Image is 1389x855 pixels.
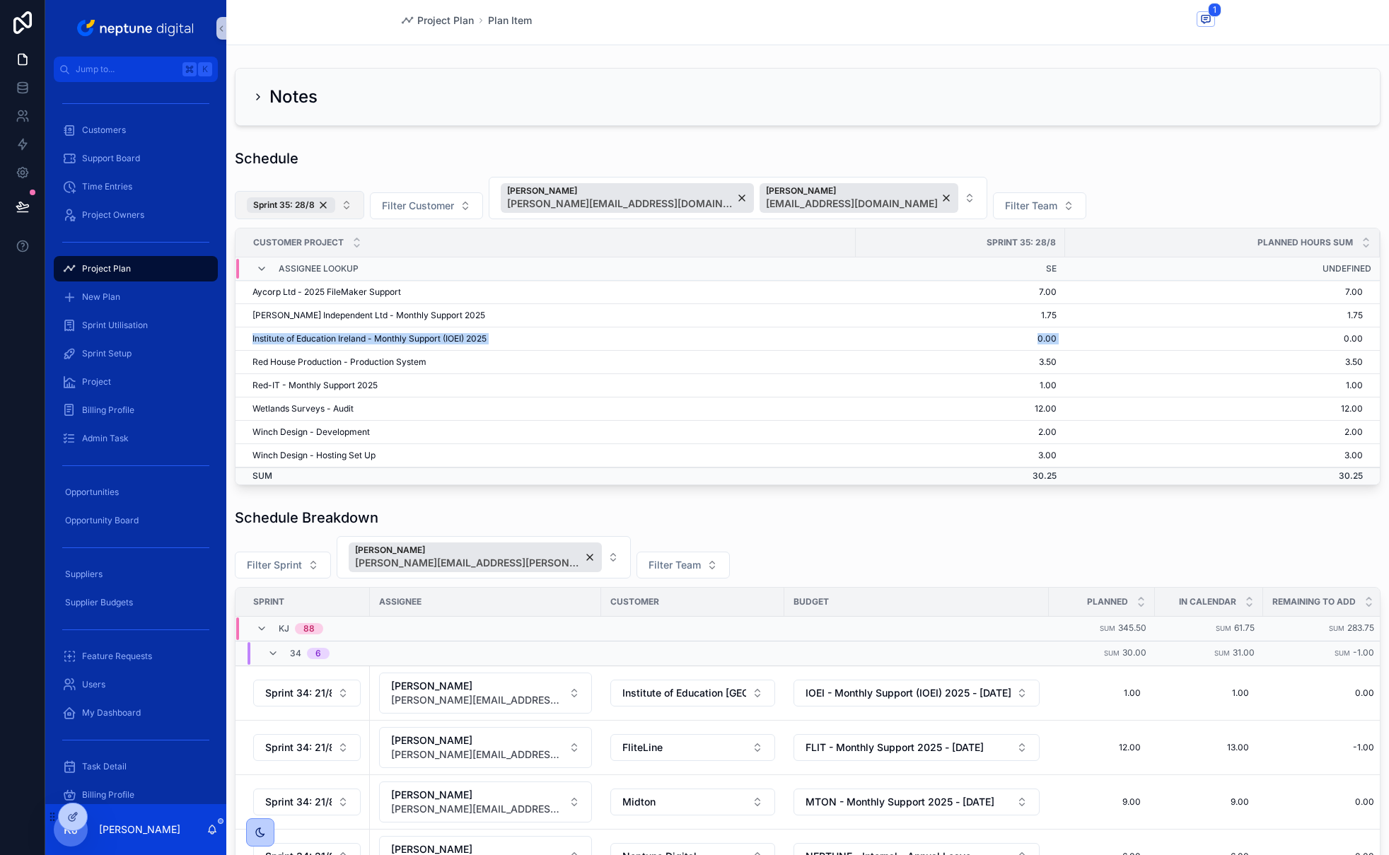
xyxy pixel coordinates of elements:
[1272,687,1374,699] a: 0.00
[610,734,775,761] button: Select Button
[247,558,302,572] span: Filter Sprint
[622,686,746,700] span: Institute of Education [GEOGRAPHIC_DATA]
[265,740,332,755] span: Sprint 34: 21/8
[856,257,1065,281] td: SE
[235,191,364,219] button: Select Button
[391,748,563,762] span: [PERSON_NAME][EMAIL_ADDRESS][PERSON_NAME][DOMAIN_NAME]
[1063,742,1141,753] span: 12.00
[1214,649,1230,657] small: Sum
[54,644,218,669] a: Feature Requests
[1169,687,1249,699] span: 1.00
[265,686,332,700] span: Sprint 34: 21/8
[806,686,1011,700] span: IOEI - Monthly Support (IOEI) 2025 - [DATE]
[303,623,315,634] div: 88
[337,536,631,578] button: Select Button
[253,237,344,248] span: Customer Project
[610,679,776,707] a: Select Button
[1234,622,1255,633] span: 61.75
[253,199,315,211] span: Sprint 35: 28/8
[54,256,218,281] a: Project Plan
[400,13,474,28] a: Project Plan
[269,86,318,108] h2: Notes
[236,327,856,351] td: Institute of Education Ireland - Monthly Support (IOEI) 2025
[54,146,218,171] a: Support Board
[1065,257,1380,281] td: undefined
[806,795,994,809] span: MTON - Monthly Support 2025 - [DATE]
[1163,682,1255,704] a: 1.00
[54,57,218,82] button: Jump to...K
[391,788,563,802] span: [PERSON_NAME]
[54,672,218,697] a: Users
[1065,281,1380,304] td: 7.00
[1197,11,1215,29] button: 1
[1065,467,1380,484] td: 30.25
[82,263,131,274] span: Project Plan
[252,733,361,762] a: Select Button
[1208,3,1221,17] span: 1
[253,789,361,815] button: Select Button
[856,421,1065,444] td: 2.00
[82,320,148,331] span: Sprint Utilisation
[370,192,483,219] button: Select Button
[54,508,218,533] a: Opportunity Board
[489,177,987,219] button: Select Button
[236,304,856,327] td: [PERSON_NAME] Independent Ltd - Monthly Support 2025
[766,185,938,197] span: [PERSON_NAME]
[856,467,1065,484] td: 30.25
[82,291,120,303] span: New Plan
[794,734,1040,761] button: Select Button
[235,508,378,528] h1: Schedule Breakdown
[236,467,856,484] td: SUM
[82,153,140,164] span: Support Board
[65,515,139,526] span: Opportunity Board
[993,192,1086,219] button: Select Button
[82,679,105,690] span: Users
[82,124,126,136] span: Customers
[766,197,938,211] span: [EMAIL_ADDRESS][DOMAIN_NAME]
[378,672,593,714] a: Select Button
[82,376,111,388] span: Project
[793,679,1040,707] a: Select Button
[252,788,361,816] a: Select Button
[1272,796,1374,808] a: 0.00
[1065,444,1380,467] td: 3.00
[1100,624,1115,632] small: Sum
[253,680,361,706] button: Select Button
[54,562,218,587] a: Suppliers
[649,558,701,572] span: Filter Team
[1063,796,1141,808] span: 9.00
[82,707,141,719] span: My Dashboard
[236,374,856,397] td: Red-IT - Monthly Support 2025
[1087,596,1128,607] span: Planned
[1216,624,1231,632] small: Sum
[391,693,563,707] span: [PERSON_NAME][EMAIL_ADDRESS][PERSON_NAME][DOMAIN_NAME]
[54,782,218,808] a: Billing Profile
[54,754,218,779] a: Task Detail
[82,405,134,416] span: Billing Profile
[1353,647,1374,658] span: -1.00
[806,740,984,755] span: FLIT - Monthly Support 2025 - [DATE]
[1065,327,1380,351] td: 0.00
[622,740,663,755] span: FliteLine
[1065,374,1380,397] td: 1.00
[856,397,1065,421] td: 12.00
[236,351,856,374] td: Red House Production - Production System
[315,648,321,659] div: 6
[65,597,133,608] span: Supplier Budgets
[54,397,218,423] a: Billing Profile
[247,197,335,213] button: Unselect 63
[1179,596,1236,607] span: In Calendar
[54,700,218,726] a: My Dashboard
[760,183,958,213] button: Unselect 123
[391,802,563,816] span: [PERSON_NAME][EMAIL_ADDRESS][PERSON_NAME][DOMAIN_NAME]
[82,348,132,359] span: Sprint Setup
[1057,791,1146,813] a: 9.00
[54,313,218,338] a: Sprint Utilisation
[1118,622,1146,633] span: 345.50
[610,680,775,706] button: Select Button
[82,789,134,801] span: Billing Profile
[76,64,177,75] span: Jump to...
[610,733,776,762] a: Select Button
